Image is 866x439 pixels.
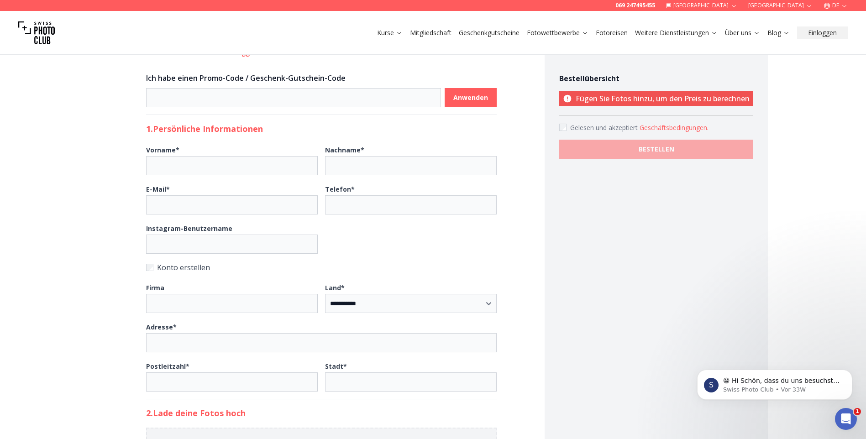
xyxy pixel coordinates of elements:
a: 069 247495455 [615,2,655,9]
button: Einloggen [797,26,848,39]
b: BESTELLEN [639,145,674,154]
font: Blog [767,28,781,37]
b: Instagram-Benutzername [146,224,232,233]
button: Bedingungen akzeptierenGelesen und akzeptiert [640,123,709,132]
button: Geschenkgutscheine [455,26,523,39]
font: Kurse [377,28,394,37]
input: Adresse* [146,333,497,352]
h2: 2. Lade deine Fotos hoch [146,407,497,419]
button: BESTELLEN [559,140,753,159]
a: Weitere Dienstleistungen [635,28,718,37]
button: Fotowettbewerbe [523,26,592,39]
b: Postleitzahl * [146,362,189,371]
input: Telefon* [325,195,497,214]
input: Postleitzahl* [146,372,318,392]
select: Land* [325,294,497,313]
button: Weitere Dienstleistungen [631,26,721,39]
font: Fotowettbewerbe [527,28,580,37]
a: Fotoreisen [596,28,628,37]
input: Bedingungen akzeptieren [559,124,567,131]
b: Land * [325,283,345,292]
b: Nachname * [325,146,364,154]
font: Konto erstellen [157,261,210,274]
span: Gelesen und akzeptiert [570,123,640,132]
h4: Bestellübersicht [559,73,753,84]
a: Blog [767,28,790,37]
font: [GEOGRAPHIC_DATA] [748,2,804,9]
b: Telefon * [325,185,355,193]
font: Fügen Sie Fotos hinzu, um den Preis zu berechnen [576,92,750,105]
font: [GEOGRAPHIC_DATA] [673,2,729,9]
b: Adresse * [146,323,177,331]
img: Schweizer Fotoclub [18,15,55,51]
b: E-Mail * [146,185,170,193]
a: Mitgliedschaft [410,28,451,37]
b: Vorname * [146,146,179,154]
input: Instagram-Benutzername [146,235,318,254]
button: Über uns [721,26,764,39]
span: 1 [854,408,861,415]
button: Blog [764,26,793,39]
input: Konto erstellen [146,264,153,271]
input: Nachname* [325,156,497,175]
button: Kurse [373,26,406,39]
b: Stadt * [325,362,347,371]
a: Fotowettbewerbe [527,28,588,37]
input: Firma [146,294,318,313]
input: E-Mail* [146,195,318,214]
button: Fotoreisen [592,26,631,39]
font: Über uns [725,28,751,37]
a: Über uns [725,28,760,37]
iframe: Intercom live chat [835,408,857,430]
h2: 1. Persönliche Informationen [146,122,497,135]
input: Stadt* [325,372,497,392]
b: Firma [146,283,164,292]
a: Kurse [377,28,403,37]
a: Geschenkgutscheine [459,28,520,37]
button: Mitgliedschaft [406,26,455,39]
b: Anwenden [453,93,488,102]
font: Weitere Dienstleistungen [635,28,709,37]
button: Anwenden [445,88,497,107]
h3: Ich habe einen Promo-Code / Geschenk-Gutschein-Code [146,73,497,84]
font: DE [832,2,839,9]
iframe: Intercom notifications Nachricht [683,350,866,414]
input: Vorname* [146,156,318,175]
